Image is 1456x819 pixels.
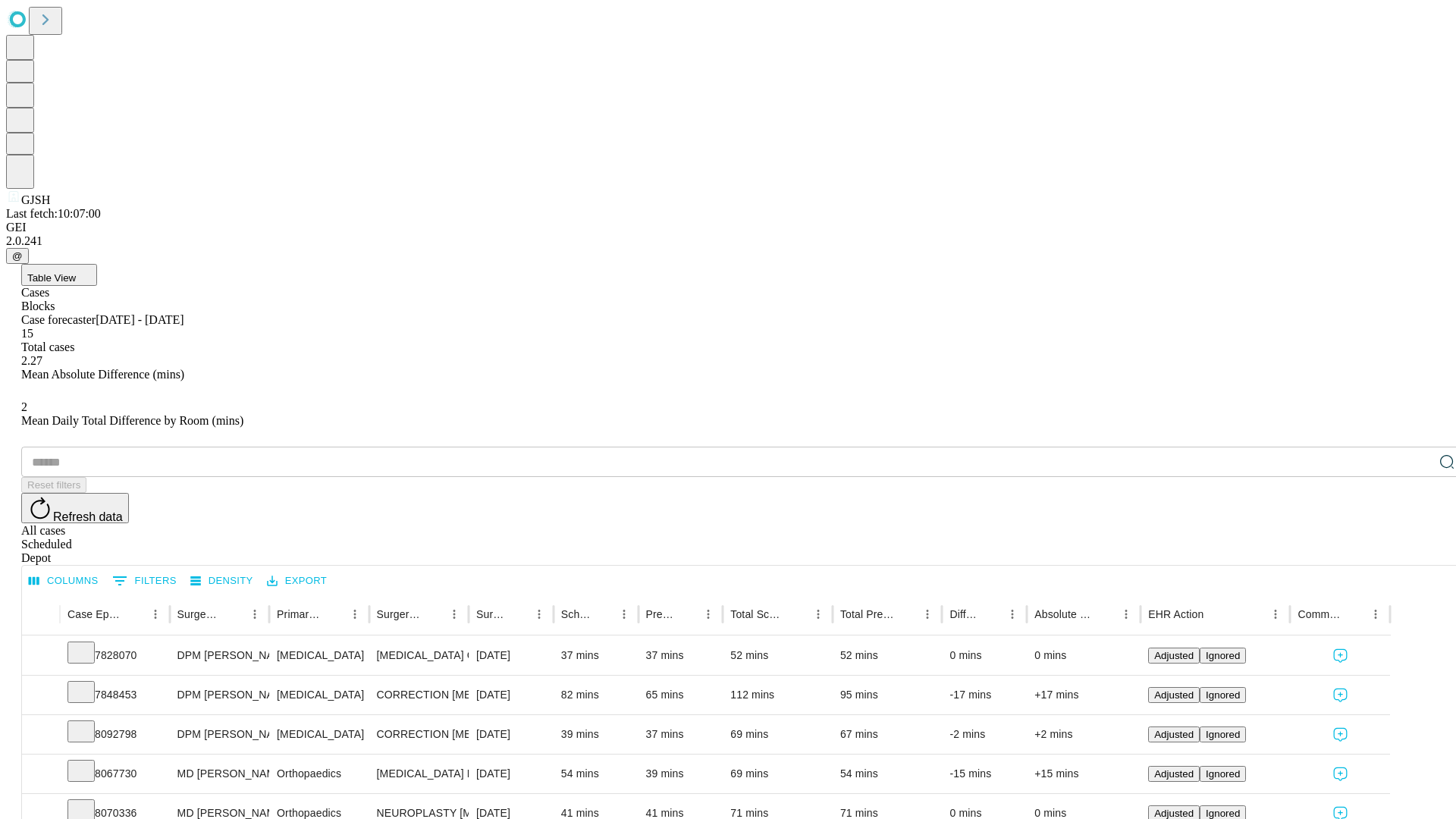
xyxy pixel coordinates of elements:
div: -15 mins [949,755,1019,793]
div: Orthopaedics [277,755,361,793]
button: Menu [244,604,265,625]
div: CORRECTION [MEDICAL_DATA], RESECTION [MEDICAL_DATA] BASE [377,676,461,714]
div: DPM [PERSON_NAME] [PERSON_NAME] [177,715,262,754]
button: Ignored [1200,766,1246,782]
span: Adjusted [1154,808,1194,819]
span: 15 [21,327,33,340]
button: Sort [124,604,145,625]
div: 95 mins [840,676,935,714]
button: Menu [698,604,719,625]
span: 2 [21,400,27,413]
button: Menu [444,604,465,625]
button: @ [6,248,29,264]
button: Menu [529,604,550,625]
div: GEI [6,221,1450,234]
div: Surgery Name [377,608,421,620]
div: 39 mins [646,755,716,793]
span: Ignored [1206,689,1240,701]
button: Adjusted [1148,726,1200,742]
div: Difference [949,608,979,620]
button: Refresh data [21,493,129,523]
div: 8067730 [67,755,162,793]
button: Menu [145,604,166,625]
span: Last fetch: 10:07:00 [6,207,101,220]
div: 8092798 [67,715,162,754]
span: Case forecaster [21,313,96,326]
div: DPM [PERSON_NAME] [PERSON_NAME] [177,676,262,714]
div: [DATE] [476,755,546,793]
div: 54 mins [840,755,935,793]
div: +15 mins [1034,755,1133,793]
span: [DATE] - [DATE] [96,313,184,326]
button: Export [263,570,331,593]
button: Menu [1002,604,1023,625]
button: Expand [30,682,52,709]
div: +17 mins [1034,676,1133,714]
button: Menu [917,604,938,625]
span: Ignored [1206,768,1240,780]
button: Reset filters [21,477,86,493]
div: [MEDICAL_DATA] COMPLETE EXCISION 5TH [MEDICAL_DATA] HEAD [377,636,461,675]
div: CORRECTION [MEDICAL_DATA] [377,715,461,754]
div: [MEDICAL_DATA] RELEASE [377,755,461,793]
div: 52 mins [730,636,825,675]
button: Ignored [1200,648,1246,664]
span: Mean Daily Total Difference by Room (mins) [21,414,243,427]
div: Total Scheduled Duration [730,608,785,620]
button: Sort [422,604,444,625]
div: 37 mins [646,636,716,675]
div: 65 mins [646,676,716,714]
span: Adjusted [1154,689,1194,701]
div: [DATE] [476,676,546,714]
span: @ [12,250,23,262]
div: 37 mins [646,715,716,754]
button: Sort [981,604,1002,625]
button: Select columns [25,570,102,593]
button: Sort [1205,604,1226,625]
button: Sort [507,604,529,625]
span: Adjusted [1154,729,1194,740]
button: Expand [30,722,52,748]
button: Density [187,570,257,593]
div: 0 mins [1034,636,1133,675]
div: EHR Action [1148,608,1203,620]
span: Table View [27,272,76,284]
div: Surgery Date [476,608,506,620]
div: Scheduled In Room Duration [561,608,591,620]
button: Adjusted [1148,648,1200,664]
div: 7848453 [67,676,162,714]
div: 112 mins [730,676,825,714]
div: 2.0.241 [6,234,1450,248]
span: Adjusted [1154,768,1194,780]
span: Refresh data [53,510,123,523]
span: Ignored [1206,650,1240,661]
button: Sort [1094,604,1116,625]
button: Ignored [1200,726,1246,742]
div: Total Predicted Duration [840,608,895,620]
span: Total cases [21,340,74,353]
button: Menu [1265,604,1286,625]
div: Comments [1298,608,1341,620]
button: Menu [808,604,829,625]
div: Surgeon Name [177,608,221,620]
button: Menu [613,604,635,625]
button: Sort [223,604,244,625]
div: [MEDICAL_DATA] [277,636,361,675]
button: Sort [676,604,698,625]
div: Absolute Difference [1034,608,1093,620]
div: 69 mins [730,715,825,754]
div: [MEDICAL_DATA] [277,715,361,754]
div: [DATE] [476,715,546,754]
span: Reset filters [27,479,80,491]
div: DPM [PERSON_NAME] [PERSON_NAME] [177,636,262,675]
button: Menu [344,604,366,625]
span: Ignored [1206,729,1240,740]
button: Sort [786,604,808,625]
span: GJSH [21,193,50,206]
button: Expand [30,643,52,670]
button: Sort [323,604,344,625]
div: 82 mins [561,676,631,714]
span: Adjusted [1154,650,1194,661]
button: Sort [1344,604,1365,625]
div: 37 mins [561,636,631,675]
